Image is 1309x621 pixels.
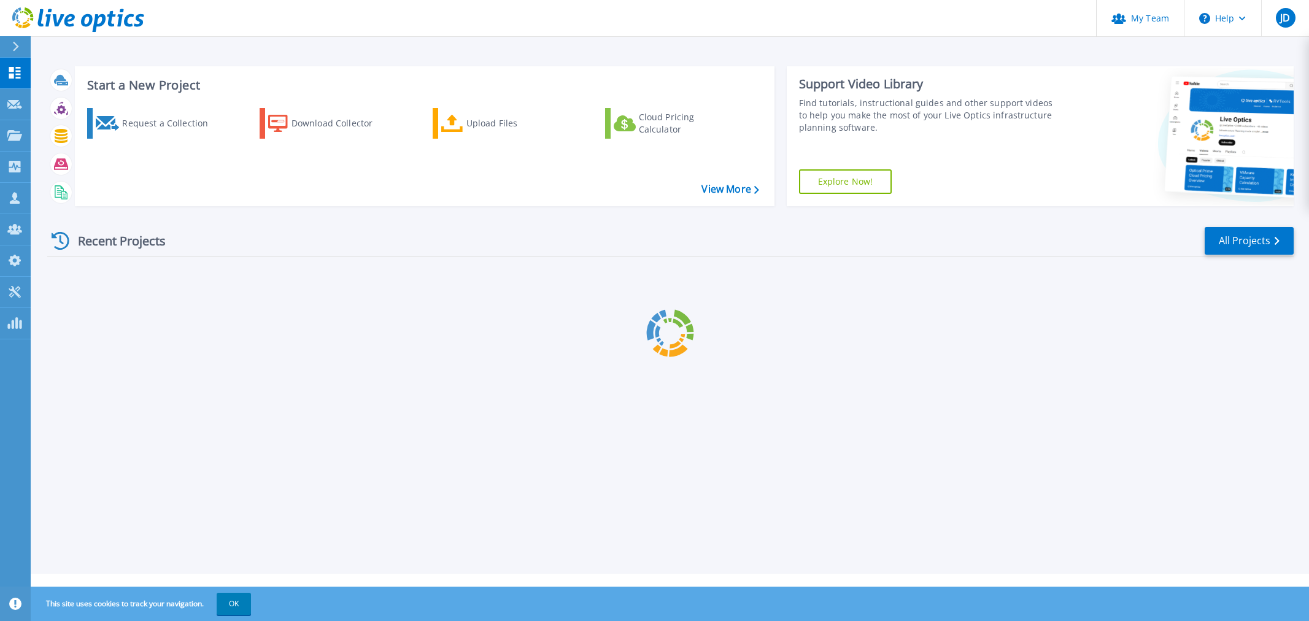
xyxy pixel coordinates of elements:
div: Find tutorials, instructional guides and other support videos to help you make the most of your L... [799,97,1059,134]
div: Request a Collection [122,111,220,136]
a: Request a Collection [87,108,224,139]
div: Recent Projects [47,226,182,256]
button: OK [217,593,251,615]
div: Cloud Pricing Calculator [639,111,737,136]
span: JD [1280,13,1290,23]
div: Support Video Library [799,76,1059,92]
a: Explore Now! [799,169,892,194]
a: View More [701,183,759,195]
div: Download Collector [292,111,390,136]
a: Cloud Pricing Calculator [605,108,742,139]
a: Upload Files [433,108,570,139]
a: Download Collector [260,108,396,139]
span: This site uses cookies to track your navigation. [34,593,251,615]
a: All Projects [1205,227,1294,255]
h3: Start a New Project [87,79,759,92]
div: Upload Files [466,111,565,136]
